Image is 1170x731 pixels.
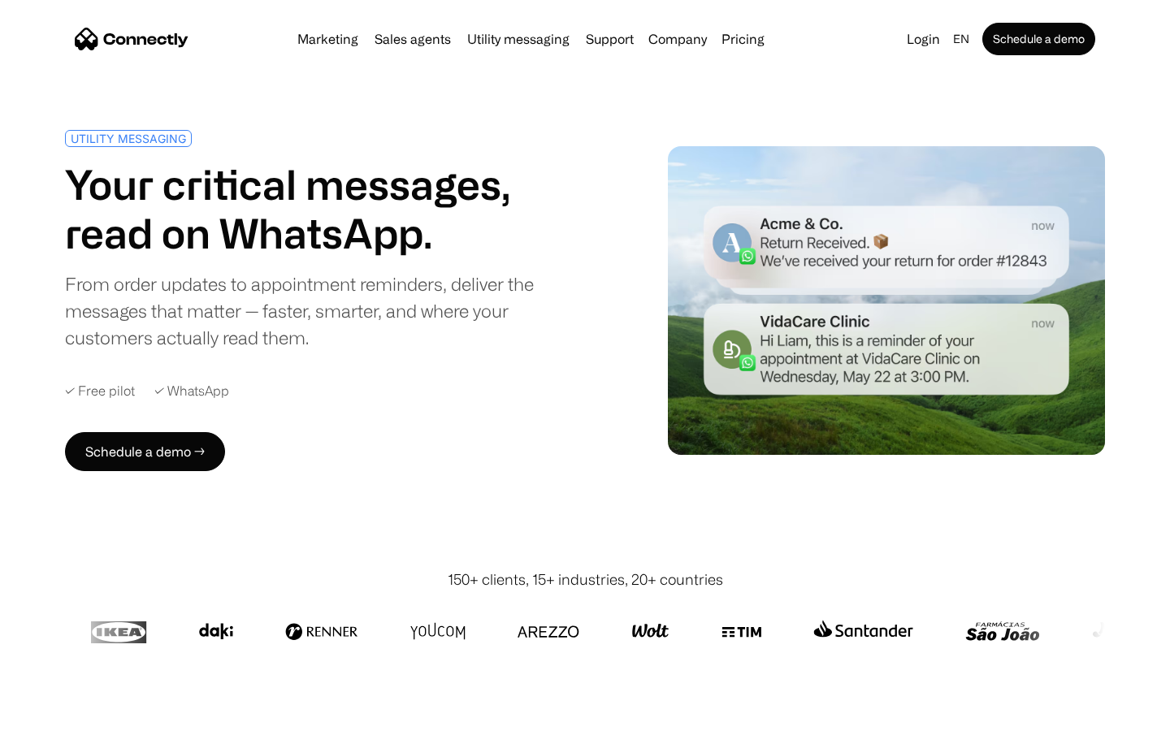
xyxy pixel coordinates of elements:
div: ✓ Free pilot [65,383,135,399]
a: Marketing [291,32,365,45]
div: ✓ WhatsApp [154,383,229,399]
a: Sales agents [368,32,457,45]
a: Schedule a demo [982,23,1095,55]
a: Login [900,28,947,50]
a: Utility messaging [461,32,576,45]
aside: Language selected: English [16,701,97,725]
a: Pricing [715,32,771,45]
h1: Your critical messages, read on WhatsApp. [65,160,578,257]
ul: Language list [32,703,97,725]
a: Schedule a demo → [65,432,225,471]
a: Support [579,32,640,45]
div: From order updates to appointment reminders, deliver the messages that matter — faster, smarter, ... [65,270,578,351]
div: 150+ clients, 15+ industries, 20+ countries [448,569,723,590]
div: UTILITY MESSAGING [71,132,186,145]
div: Company [648,28,707,50]
div: en [953,28,969,50]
